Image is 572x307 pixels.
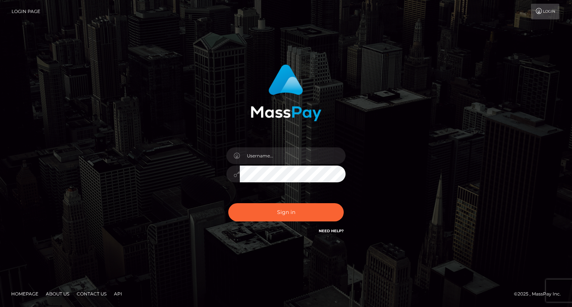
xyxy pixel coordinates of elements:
a: API [111,288,125,300]
div: © 2025 , MassPay Inc. [514,290,566,298]
input: Username... [240,147,346,164]
button: Sign in [228,203,344,221]
a: Login [531,4,559,19]
a: Need Help? [319,228,344,233]
a: Homepage [8,288,41,300]
a: Contact Us [74,288,109,300]
a: Login Page [12,4,40,19]
a: About Us [43,288,72,300]
img: MassPay Login [251,64,321,121]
